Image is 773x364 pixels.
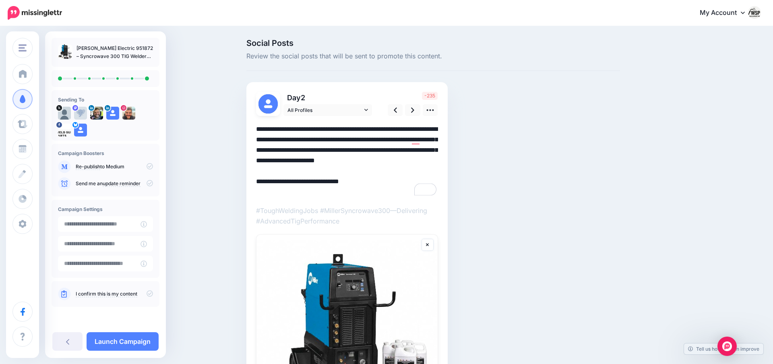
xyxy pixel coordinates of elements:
a: All Profiles [283,104,372,116]
img: default_profile-88825.png [58,107,71,120]
span: All Profiles [287,106,362,114]
img: 453186214_1576797442898986_2625883783420652788_n-bsa153891.jpg [58,124,71,136]
img: menu.png [19,44,27,52]
a: Tell us how we can improve [684,343,763,354]
textarea: To enrich screen reader interactions, please activate Accessibility in Grammarly extension settings [256,124,438,197]
img: Missinglettr [8,6,62,20]
a: I confirm this is my content [76,291,137,297]
h4: Campaign Boosters [58,150,153,156]
a: Re-publish [76,163,100,170]
img: user_default_image.png [74,124,87,136]
img: user_default_image.png [106,107,119,120]
a: update reminder [103,180,141,187]
p: Day [283,92,373,103]
h4: Campaign Settings [58,206,153,212]
img: 1748492790208-88817.png [90,107,103,120]
img: user_default_image.png [258,94,278,114]
span: 2 [301,93,305,102]
p: to Medium [76,163,153,170]
span: Review the social posts that will be sent to promote this content. [246,51,620,62]
img: missing-88826.png [74,107,87,120]
h4: Sending To [58,97,153,103]
p: #ToughWeldingJobs #MillerSyncrowave300—Delivering #AdvancedTigPerformance [256,205,438,226]
p: [PERSON_NAME] Electric 951872 – Syncrowave 300 TIG Welder with 208–480V Input, 400A Max Output, C... [76,44,153,60]
img: 434367658_622242883428226_3269331335308065314_n-bsa153892.jpg [122,107,135,120]
a: My Account [692,3,761,23]
span: -235 [422,92,438,100]
p: Send me an [76,180,153,187]
span: Social Posts [246,39,620,47]
img: 3c3d89177096e0bf0f3c2221cf6a9323_thumb.jpg [58,44,72,59]
div: Open Intercom Messenger [717,337,737,356]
